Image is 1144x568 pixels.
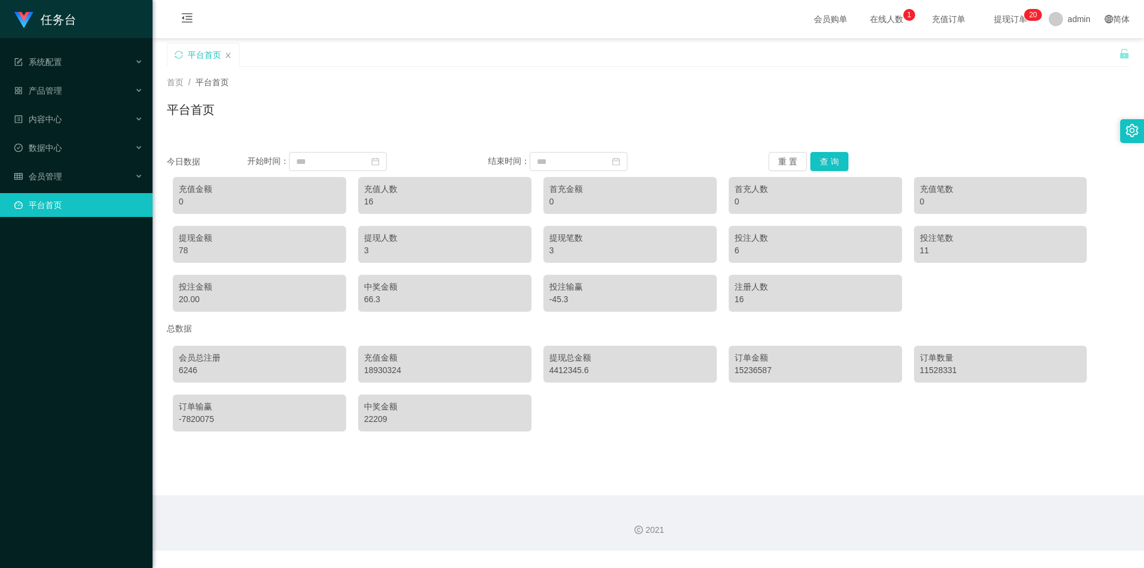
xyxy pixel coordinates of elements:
p: 2 [1029,9,1033,21]
div: 投注输赢 [549,281,711,293]
div: 0 [549,195,711,208]
div: 订单数量 [920,352,1081,364]
div: 今日数据 [167,156,247,168]
div: 投注笔数 [920,232,1081,244]
div: 0 [179,195,340,208]
h1: 平台首页 [167,101,214,119]
i: 图标: calendar [612,157,620,166]
div: 78 [179,244,340,257]
i: 图标: sync [175,51,183,59]
div: 投注人数 [735,232,896,244]
span: 首页 [167,77,184,87]
span: 系统配置 [14,57,62,67]
button: 重 置 [769,152,807,171]
div: 提现人数 [364,232,526,244]
i: 图标: copyright [635,526,643,534]
sup: 1 [903,9,915,21]
i: 图标: setting [1126,124,1139,137]
span: / [188,77,191,87]
div: 0 [920,195,1081,208]
span: 结束时间： [488,156,530,166]
div: 提现金额 [179,232,340,244]
div: 注册人数 [735,281,896,293]
div: 66.3 [364,293,526,306]
div: 订单金额 [735,352,896,364]
i: 图标: appstore-o [14,86,23,95]
span: 在线人数 [864,15,909,23]
i: 图标: profile [14,115,23,123]
div: 总数据 [167,318,1130,340]
span: 充值订单 [926,15,971,23]
div: 会员总注册 [179,352,340,364]
div: 充值笔数 [920,183,1081,195]
div: 充值金额 [364,352,526,364]
span: 会员管理 [14,172,62,181]
div: 4412345.6 [549,364,711,377]
div: 平台首页 [188,44,221,66]
div: 22209 [364,413,526,426]
div: 3 [549,244,711,257]
div: 充值金额 [179,183,340,195]
i: 图标: form [14,58,23,66]
span: 开始时间： [247,156,289,166]
p: 1 [907,9,912,21]
div: 6246 [179,364,340,377]
i: 图标: calendar [371,157,380,166]
div: 中奖金额 [364,401,526,413]
i: 图标: menu-fold [167,1,207,39]
div: -45.3 [549,293,711,306]
span: 平台首页 [195,77,229,87]
i: 图标: unlock [1119,48,1130,59]
span: 提现订单 [988,15,1033,23]
div: 15236587 [735,364,896,377]
div: 首充金额 [549,183,711,195]
div: 0 [735,195,896,208]
span: 产品管理 [14,86,62,95]
i: 图标: close [225,52,232,59]
a: 任务台 [14,14,76,24]
div: 20.00 [179,293,340,306]
div: 16 [364,195,526,208]
div: 3 [364,244,526,257]
div: 提现笔数 [549,232,711,244]
div: 2021 [162,524,1134,536]
div: 6 [735,244,896,257]
div: 首充人数 [735,183,896,195]
img: logo.9652507e.png [14,12,33,29]
div: 11528331 [920,364,1081,377]
span: 内容中心 [14,114,62,124]
div: 订单输赢 [179,401,340,413]
a: 图标: dashboard平台首页 [14,193,143,217]
div: 18930324 [364,364,526,377]
div: 中奖金额 [364,281,526,293]
i: 图标: table [14,172,23,181]
div: 11 [920,244,1081,257]
div: -7820075 [179,413,340,426]
button: 查 询 [810,152,848,171]
i: 图标: global [1105,15,1113,23]
h1: 任务台 [41,1,76,39]
div: 投注金额 [179,281,340,293]
div: 提现总金额 [549,352,711,364]
i: 图标: check-circle-o [14,144,23,152]
div: 16 [735,293,896,306]
sup: 20 [1024,9,1042,21]
div: 充值人数 [364,183,526,195]
span: 数据中心 [14,143,62,153]
p: 0 [1033,9,1037,21]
